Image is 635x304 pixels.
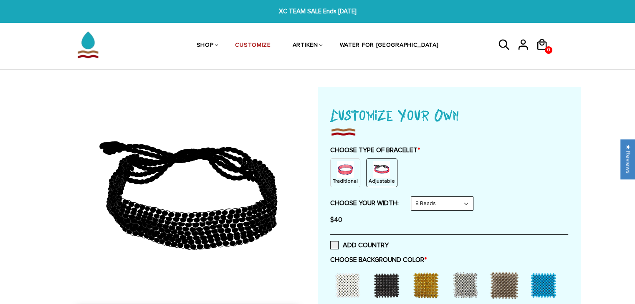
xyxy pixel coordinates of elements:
[545,44,552,56] span: 0
[330,256,568,264] label: CHOOSE BACKGROUND COLOR
[330,199,399,207] label: CHOOSE YOUR WIDTH:
[409,268,446,301] div: Gold
[195,7,439,16] span: XC TEAM SALE Ends [DATE]
[366,158,397,187] div: String
[330,216,342,224] span: $40
[337,161,354,178] img: non-string.png
[235,24,271,67] a: CUSTOMIZE
[330,241,389,249] label: ADD COUNTRY
[487,268,525,301] div: Grey
[330,268,368,301] div: White
[197,24,214,67] a: SHOP
[333,178,358,185] p: Traditional
[330,146,568,154] label: CHOOSE TYPE OF BRACELET
[373,161,390,178] img: string.PNG
[536,53,554,55] a: 0
[621,139,635,179] div: Click to open Judge.me floating reviews tab
[330,126,356,138] img: imgboder_100x.png
[369,178,395,185] p: Adjustable
[369,268,407,301] div: Black
[330,103,568,126] h1: Customize Your Own
[526,268,564,301] div: Sky Blue
[448,268,486,301] div: Silver
[330,158,360,187] div: Non String
[293,24,318,67] a: ARTIKEN
[340,24,439,67] a: WATER FOR [GEOGRAPHIC_DATA]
